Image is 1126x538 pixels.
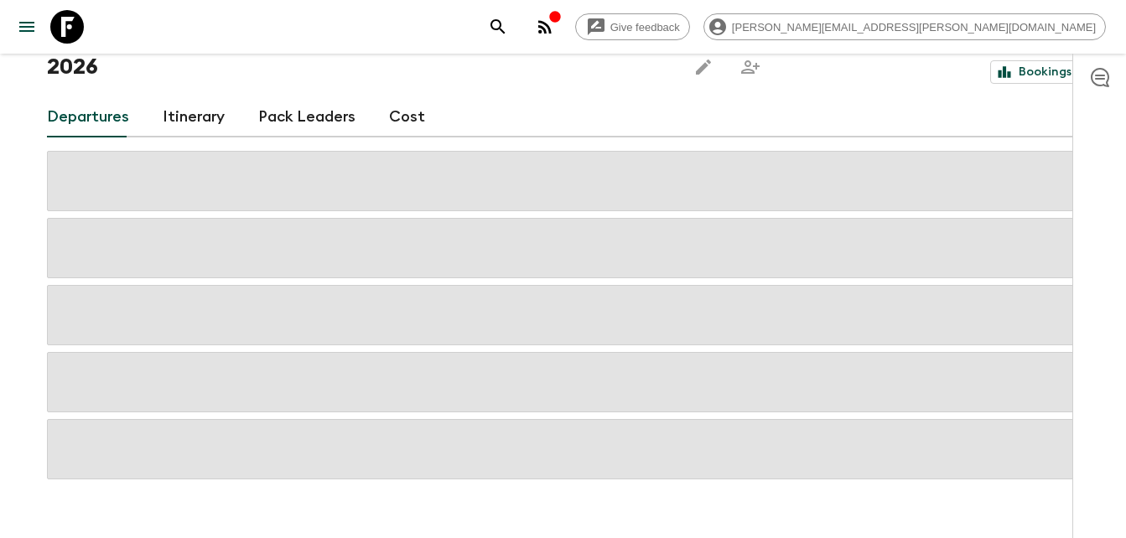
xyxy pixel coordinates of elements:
[687,50,720,84] button: Edit this itinerary
[734,50,767,84] span: Share this itinerary
[601,21,689,34] span: Give feedback
[990,60,1080,84] a: Bookings
[258,97,355,137] a: Pack Leaders
[389,97,425,137] a: Cost
[163,97,225,137] a: Itinerary
[703,13,1106,40] div: [PERSON_NAME][EMAIL_ADDRESS][PERSON_NAME][DOMAIN_NAME]
[723,21,1105,34] span: [PERSON_NAME][EMAIL_ADDRESS][PERSON_NAME][DOMAIN_NAME]
[10,10,44,44] button: menu
[481,10,515,44] button: search adventures
[575,13,690,40] a: Give feedback
[47,97,129,137] a: Departures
